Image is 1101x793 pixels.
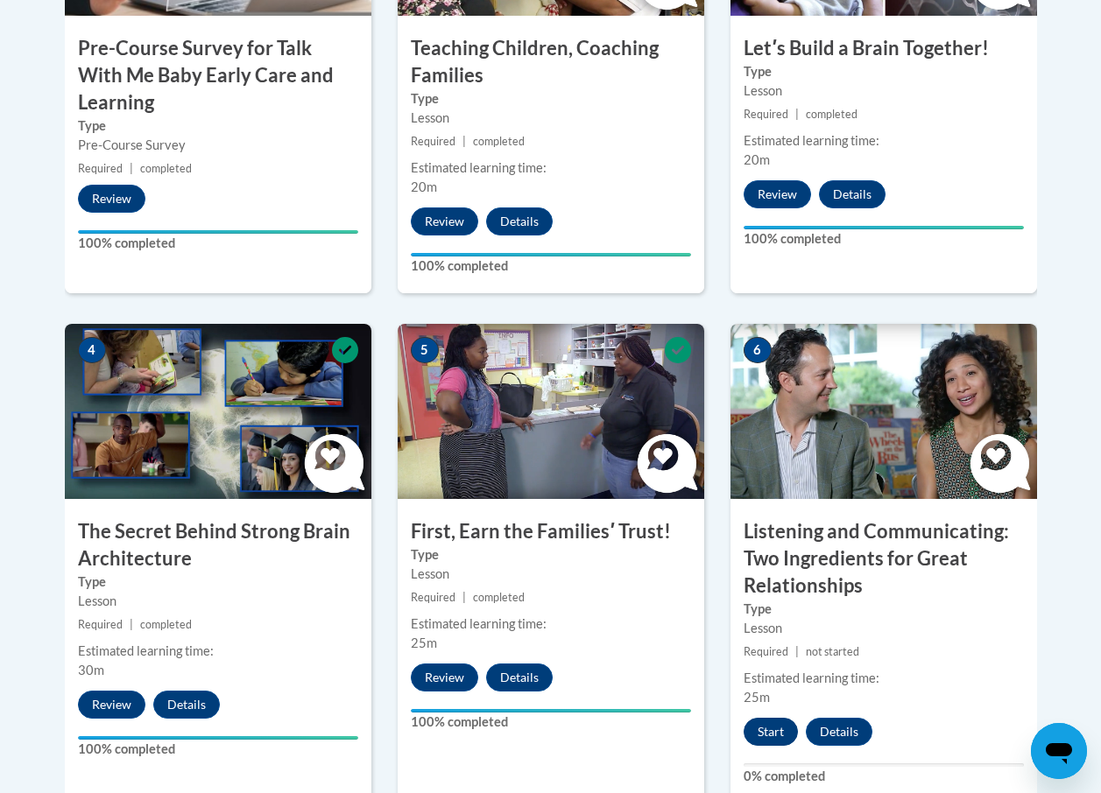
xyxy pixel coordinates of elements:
[78,691,145,719] button: Review
[744,690,770,705] span: 25m
[486,663,553,691] button: Details
[398,324,704,499] img: Course Image
[806,645,859,658] span: not started
[411,158,691,178] div: Estimated learning time:
[795,645,799,658] span: |
[153,691,220,719] button: Details
[78,185,145,213] button: Review
[65,35,371,116] h3: Pre-Course Survey for Talk With Me Baby Early Care and Learning
[411,709,691,712] div: Your progress
[744,337,772,363] span: 6
[411,591,455,604] span: Required
[411,635,437,650] span: 25m
[744,767,1024,786] label: 0% completed
[744,226,1024,229] div: Your progress
[486,207,553,235] button: Details
[806,108,858,121] span: completed
[744,600,1024,619] label: Type
[730,518,1037,599] h3: Listening and Communicating: Two Ingredients for Great Relationships
[411,89,691,109] label: Type
[130,618,133,631] span: |
[411,614,691,634] div: Estimated learning time:
[411,207,478,235] button: Review
[744,131,1024,151] div: Estimated learning time:
[1031,723,1087,779] iframe: Button to launch messaging window
[744,645,788,658] span: Required
[78,736,358,740] div: Your progress
[411,663,478,691] button: Review
[140,162,192,175] span: completed
[411,565,691,584] div: Lesson
[730,35,1037,62] h3: Letʹs Build a Brain Together!
[744,62,1024,81] label: Type
[744,180,811,208] button: Review
[65,518,371,572] h3: The Secret Behind Strong Brain Architecture
[398,518,704,545] h3: First, Earn the Familiesʹ Trust!
[130,162,133,175] span: |
[744,619,1024,638] div: Lesson
[411,256,691,276] label: 100% completed
[78,663,104,677] span: 30m
[78,592,358,611] div: Lesson
[744,81,1024,101] div: Lesson
[78,618,123,631] span: Required
[65,324,371,499] img: Course Image
[744,108,788,121] span: Required
[744,669,1024,688] div: Estimated learning time:
[806,718,872,746] button: Details
[398,35,704,89] h3: Teaching Children, Coaching Families
[78,136,358,155] div: Pre-Course Survey
[462,135,466,148] span: |
[411,545,691,565] label: Type
[744,718,798,746] button: Start
[473,135,525,148] span: completed
[473,591,525,604] span: completed
[795,108,799,121] span: |
[411,337,439,363] span: 5
[411,135,455,148] span: Required
[78,162,123,175] span: Required
[78,234,358,253] label: 100% completed
[78,337,106,363] span: 4
[140,618,192,631] span: completed
[744,152,770,167] span: 20m
[819,180,886,208] button: Details
[78,740,358,759] label: 100% completed
[411,179,437,194] span: 20m
[744,229,1024,249] label: 100% completed
[462,591,466,604] span: |
[78,572,358,592] label: Type
[411,712,691,732] label: 100% completed
[411,253,691,256] div: Your progress
[411,109,691,128] div: Lesson
[78,230,358,234] div: Your progress
[78,642,358,661] div: Estimated learning time:
[78,116,358,136] label: Type
[730,324,1037,499] img: Course Image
